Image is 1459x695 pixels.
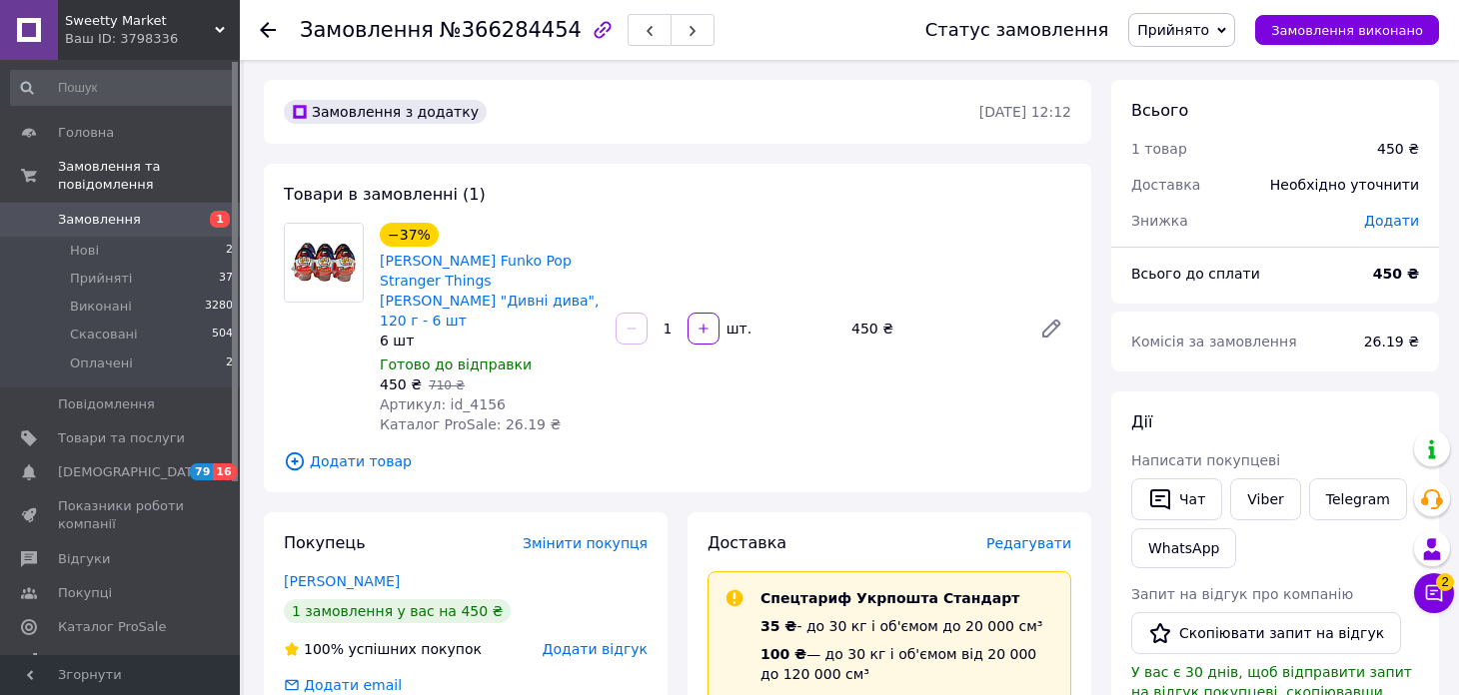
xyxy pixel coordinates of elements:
[380,223,439,247] div: −37%
[58,463,206,481] span: [DEMOGRAPHIC_DATA]
[1131,612,1401,654] button: Скопіювати запит на відгук
[986,535,1071,551] span: Редагувати
[65,30,240,48] div: Ваш ID: 3798336
[1031,309,1071,348] a: Редагувати
[760,616,1054,636] div: - до 30 кг і об'ємом до 20 000 см³
[1364,213,1419,229] span: Додати
[58,158,240,194] span: Замовлення та повідомлення
[70,242,99,260] span: Нові
[380,416,561,432] span: Каталог ProSale: 26.19 ₴
[380,356,532,372] span: Готово до відправки
[1131,478,1222,520] button: Чат
[1364,334,1419,349] span: 26.19 ₴
[925,20,1109,40] div: Статус замовлення
[58,124,114,142] span: Головна
[440,18,582,42] span: №366284454
[285,224,363,302] img: Kinder Joy Funko Pop Stranger Things Кіндер Джой "Дивні дива", 120 г - 6 шт
[1271,23,1423,38] span: Замовлення виконано
[760,590,1019,606] span: Спецтариф Укрпошта Стандарт
[380,376,422,392] span: 450 ₴
[282,675,404,695] div: Додати email
[523,535,648,551] span: Змінити покупця
[1373,266,1419,282] b: 450 ₴
[190,463,213,480] span: 79
[1258,163,1431,207] div: Необхідно уточнити
[380,331,600,350] div: 6 шт
[1131,101,1188,120] span: Всього
[1131,141,1187,157] span: 1 товар
[219,270,233,288] span: 37
[226,354,233,372] span: 2
[284,599,511,623] div: 1 замовлення у вас на 450 ₴
[58,211,141,229] span: Замовлення
[284,573,400,589] a: [PERSON_NAME]
[213,463,236,480] span: 16
[1436,573,1454,591] span: 2
[58,652,127,670] span: Аналітика
[284,450,1071,472] span: Додати товар
[58,618,166,636] span: Каталог ProSale
[1131,177,1200,193] span: Доставка
[1230,478,1300,520] a: Viber
[722,319,753,339] div: шт.
[284,185,486,204] span: Товари в замовленні (1)
[1377,139,1419,159] div: 450 ₴
[58,497,185,533] span: Показники роботи компанії
[1309,478,1407,520] a: Telegram
[302,675,404,695] div: Додати email
[760,618,796,634] span: 35 ₴
[70,326,138,344] span: Скасовані
[760,644,1054,684] div: — до 30 кг і об'ємом від 20 000 до 120 000 см³
[70,298,132,316] span: Виконані
[284,533,366,552] span: Покупець
[380,396,506,412] span: Артикул: id_4156
[1131,452,1280,468] span: Написати покупцеві
[260,20,276,40] div: Повернутися назад
[843,315,1023,343] div: 450 ₴
[979,104,1071,120] time: [DATE] 12:12
[1131,334,1297,349] span: Комісія за замовлення
[543,641,648,657] span: Додати відгук
[380,253,599,329] a: [PERSON_NAME] Funko Pop Stranger Things [PERSON_NAME] "Дивні дива", 120 г - 6 шт
[300,18,434,42] span: Замовлення
[284,100,487,124] div: Замовлення з додатку
[70,270,132,288] span: Прийняті
[708,533,786,552] span: Доставка
[212,326,233,344] span: 504
[1131,266,1260,282] span: Всього до сплати
[1255,15,1439,45] button: Замовлення виконано
[58,550,110,568] span: Відгуки
[1137,22,1209,38] span: Прийнято
[226,242,233,260] span: 2
[760,646,806,662] span: 100 ₴
[70,354,133,372] span: Оплачені
[205,298,233,316] span: 3280
[58,584,112,602] span: Покупці
[210,211,230,228] span: 1
[1131,528,1236,568] a: WhatsApp
[304,641,344,657] span: 100%
[1131,586,1353,602] span: Запит на відгук про компанію
[429,378,465,392] span: 710 ₴
[1131,213,1188,229] span: Знижка
[1131,412,1152,431] span: Дії
[1414,573,1454,613] button: Чат з покупцем2
[58,429,185,447] span: Товари та послуги
[65,12,215,30] span: Sweetty Market
[284,639,482,659] div: успішних покупок
[10,70,235,106] input: Пошук
[58,395,155,413] span: Повідомлення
